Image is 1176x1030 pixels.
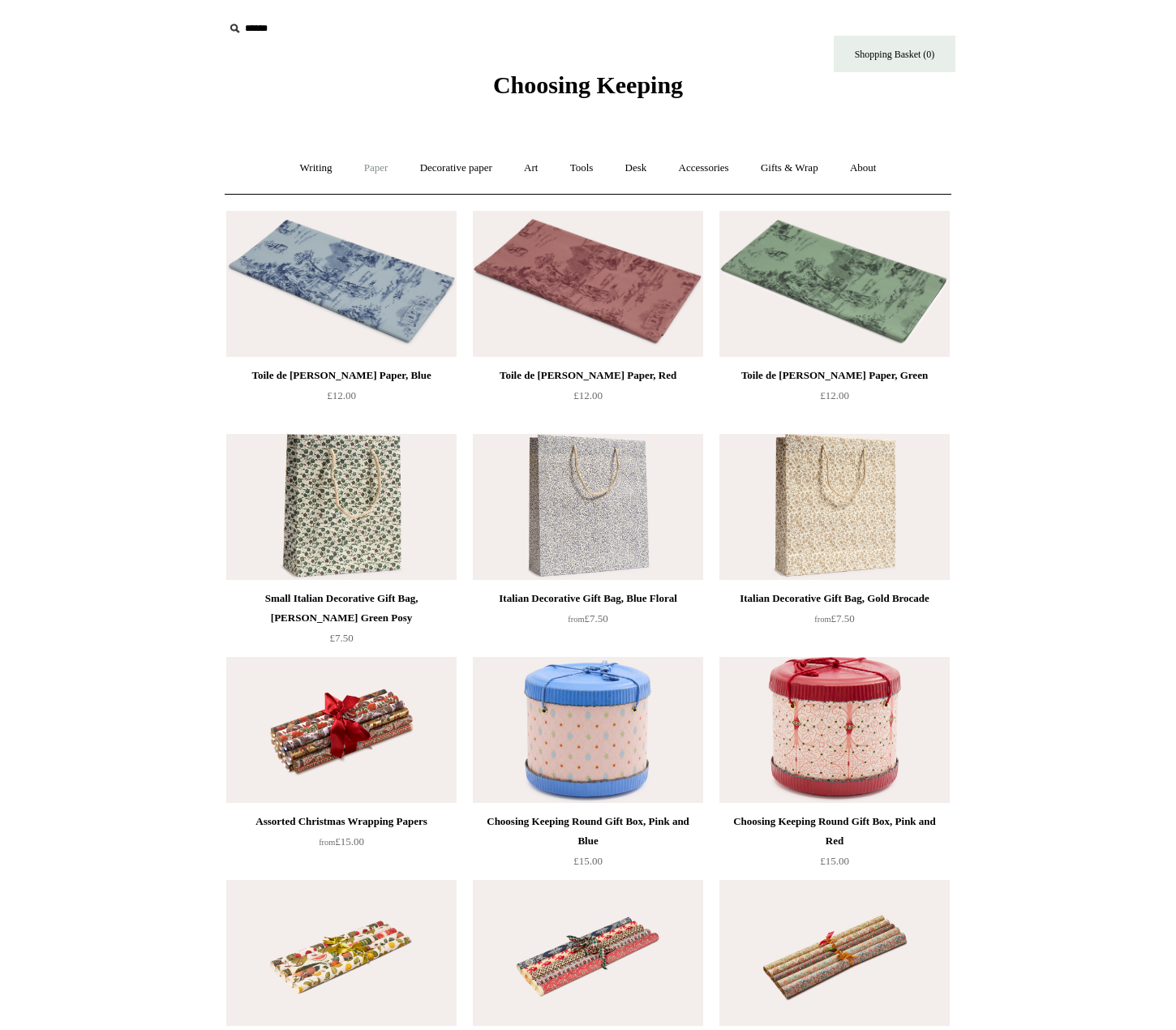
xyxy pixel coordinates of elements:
span: from [814,615,830,624]
a: Toile de [PERSON_NAME] Paper, Blue £12.00 [226,366,457,432]
img: Assorted Christmas Wrapping Papers [226,657,457,803]
a: Tools [556,147,608,190]
img: Choosing Keeping Round Gift Box, Pink and Red [719,657,950,803]
span: £12.00 [573,389,603,401]
a: Choosing Keeping Round Gift Box, Pink and Blue £15.00 [473,812,703,878]
a: Choosing Keeping [493,84,683,96]
a: About [835,147,891,190]
div: Small Italian Decorative Gift Bag, [PERSON_NAME] Green Posy [230,589,453,628]
a: 5 Wrapping Papers, Floral Print 5 Wrapping Papers, Floral Print [719,880,950,1026]
a: Toile de Jouy Tissue Paper, Red Toile de Jouy Tissue Paper, Red [473,211,703,357]
div: Toile de [PERSON_NAME] Paper, Blue [230,366,453,385]
a: Choosing Keeping Round Gift Box, Pink and Red Choosing Keeping Round Gift Box, Pink and Red [719,657,950,803]
a: Small Italian Decorative Gift Bag, [PERSON_NAME] Green Posy £7.50 [226,589,457,655]
img: Italian Decorative Gift Bag, Gold Brocade [719,434,950,580]
a: Assorted Christmas Wrapping Papers from£15.00 [226,812,457,878]
a: Toile de [PERSON_NAME] Paper, Green £12.00 [719,366,950,432]
div: Toile de [PERSON_NAME] Paper, Red [477,366,699,385]
img: Toile de Jouy Tissue Paper, Green [719,211,950,357]
img: Italian Decorative Gift Bag, Blue Floral [473,434,703,580]
a: Italian Decorative Gift Bag, Blue Floral Italian Decorative Gift Bag, Blue Floral [473,434,703,580]
img: 5 Wrapping Papers, Baroque Lion of Venice [473,880,703,1026]
a: Toile de Jouy Tissue Paper, Green Toile de Jouy Tissue Paper, Green [719,211,950,357]
img: Toile de Jouy Tissue Paper, Blue [226,211,457,357]
a: Italian Decorative Gift Bag, Gold Brocade Italian Decorative Gift Bag, Gold Brocade [719,434,950,580]
a: Assorted Christmas Wrapping Papers Assorted Christmas Wrapping Papers [226,657,457,803]
img: 5 Wrapping Papers, Floral Print [719,880,950,1026]
a: Shopping Basket (0) [834,36,955,72]
a: Small Italian Decorative Gift Bag, Remondini Green Posy Small Italian Decorative Gift Bag, Remond... [226,434,457,580]
div: Italian Decorative Gift Bag, Gold Brocade [723,589,946,608]
a: Accessories [664,147,744,190]
a: Gifts & Wrap [746,147,833,190]
img: Small Italian Decorative Gift Bag, Remondini Green Posy [226,434,457,580]
span: Choosing Keeping [493,71,683,98]
a: Toile de Jouy Tissue Paper, Blue Toile de Jouy Tissue Paper, Blue [226,211,457,357]
span: from [319,838,335,847]
span: £12.00 [820,389,849,401]
span: £15.00 [820,855,849,867]
div: Choosing Keeping Round Gift Box, Pink and Red [723,812,946,851]
a: Italian Decorative Gift Bag, Gold Brocade from£7.50 [719,589,950,655]
a: Choosing Keeping Round Gift Box, Pink and Blue Choosing Keeping Round Gift Box, Pink and Blue [473,657,703,803]
img: Toile de Jouy Tissue Paper, Red [473,211,703,357]
div: Toile de [PERSON_NAME] Paper, Green [723,366,946,385]
img: Choosing Keeping Round Gift Box, Pink and Blue [473,657,703,803]
span: £7.50 [568,612,607,624]
a: Toile de [PERSON_NAME] Paper, Red £12.00 [473,366,703,432]
a: Art [509,147,552,190]
a: Choosing Keeping Round Gift Box, Pink and Red £15.00 [719,812,950,878]
span: £12.00 [327,389,356,401]
div: Italian Decorative Gift Bag, Blue Floral [477,589,699,608]
a: Desk [611,147,662,190]
span: £7.50 [814,612,854,624]
a: Writing [285,147,347,190]
span: from [568,615,584,624]
a: Decorative paper [406,147,507,190]
span: £15.00 [573,855,603,867]
div: Assorted Christmas Wrapping Papers [230,812,453,831]
a: 5 Wrapping Papers, Assorted Fruit 5 Wrapping Papers, Assorted Fruit [226,880,457,1026]
img: 5 Wrapping Papers, Assorted Fruit [226,880,457,1026]
a: Italian Decorative Gift Bag, Blue Floral from£7.50 [473,589,703,655]
a: Paper [350,147,403,190]
span: £15.00 [319,835,364,848]
a: 5 Wrapping Papers, Baroque Lion of Venice 5 Wrapping Papers, Baroque Lion of Venice [473,880,703,1026]
div: Choosing Keeping Round Gift Box, Pink and Blue [477,812,699,851]
span: £7.50 [329,632,353,644]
